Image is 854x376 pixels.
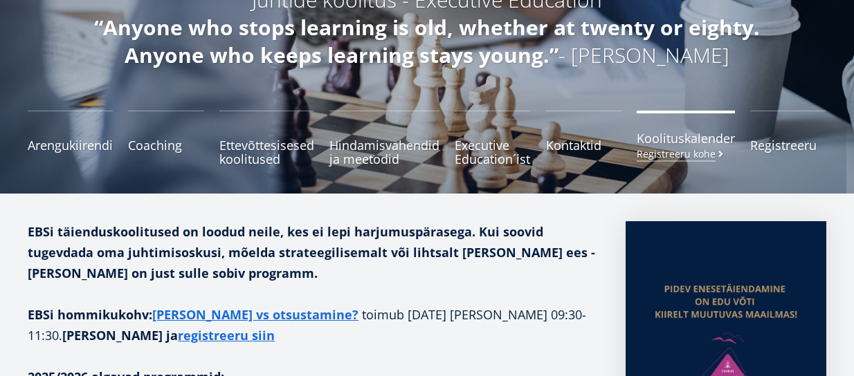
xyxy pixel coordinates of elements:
[750,111,826,166] a: Registreeru
[546,138,622,152] span: Kontaktid
[28,306,362,323] strong: EBSi hommikukohv:
[546,111,622,166] a: Kontaktid
[750,138,826,152] span: Registreeru
[637,111,735,166] a: KoolituskalenderRegistreeru kohe
[28,223,595,281] strong: EBSi täienduskoolitused on loodud neile, kes ei lepi harjumuspärasega. Kui soovid tugevdada oma j...
[128,111,204,166] a: Coaching
[128,138,204,152] span: Coaching
[329,138,439,166] span: Hindamisvahendid ja meetodid
[329,111,439,166] a: Hindamisvahendid ja meetodid
[28,111,113,166] a: Arengukiirendi
[94,13,760,69] em: “Anyone who stops learning is old, whether at twenty or eighty. Anyone who keeps learning stays y...
[455,138,531,166] span: Executive Education´ist
[219,111,314,166] a: Ettevõttesisesed koolitused
[455,111,531,166] a: Executive Education´ist
[28,138,113,152] span: Arengukiirendi
[60,14,794,69] h5: - [PERSON_NAME]
[637,149,726,159] small: Registreeru kohe
[219,138,314,166] span: Ettevõttesisesed koolitused
[178,325,275,346] a: registreeru siin
[28,304,598,346] p: toimub [DATE] [PERSON_NAME] 09:30-11:30.
[152,304,358,325] a: [PERSON_NAME] vs otsustamine?
[637,131,735,145] span: Koolituskalender
[62,327,275,344] strong: [PERSON_NAME] ja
